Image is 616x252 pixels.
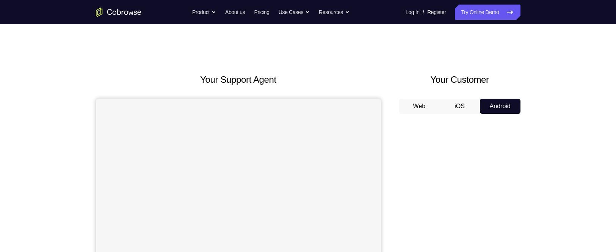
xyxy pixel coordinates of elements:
a: Log In [406,5,420,20]
button: Product [192,5,216,20]
button: Android [480,99,520,114]
a: Go to the home page [96,8,141,17]
span: / [423,8,424,17]
button: iOS [439,99,480,114]
button: Use Cases [279,5,310,20]
button: Resources [319,5,350,20]
a: About us [225,5,245,20]
button: Web [399,99,440,114]
h2: Your Customer [399,73,520,87]
a: Register [427,5,446,20]
h2: Your Support Agent [96,73,381,87]
a: Pricing [254,5,269,20]
a: Try Online Demo [455,5,520,20]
